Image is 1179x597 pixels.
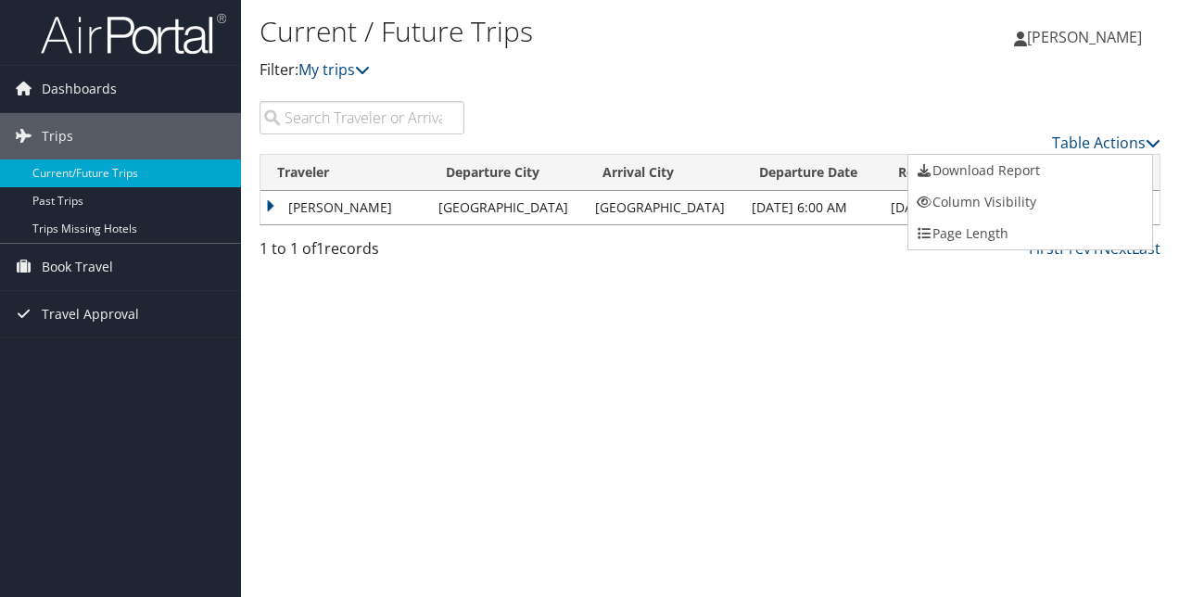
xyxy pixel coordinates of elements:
a: Download Report [908,155,1152,186]
a: Page Length [908,218,1152,249]
span: Travel Approval [42,291,139,337]
span: Trips [42,113,73,159]
span: Dashboards [42,66,117,112]
a: Column Visibility [908,186,1152,218]
span: Book Travel [42,244,113,290]
img: airportal-logo.png [41,12,226,56]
